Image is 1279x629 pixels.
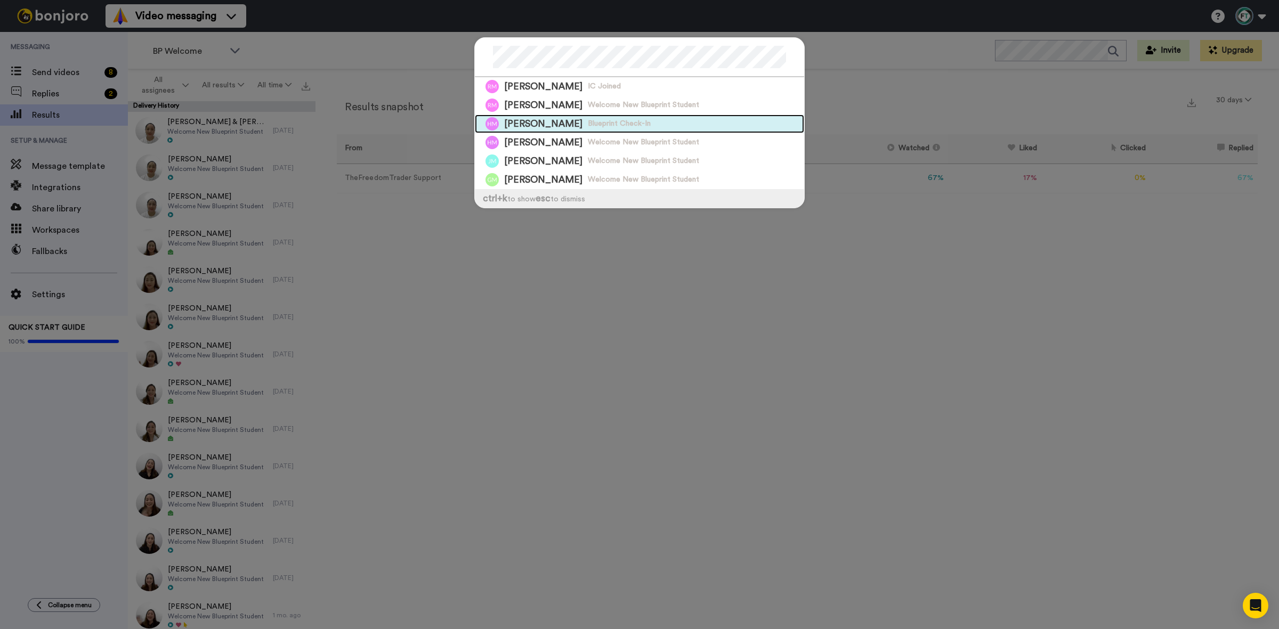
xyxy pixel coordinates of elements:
span: Welcome New Blueprint Student [588,100,699,110]
span: IC Joined [588,81,621,92]
span: [PERSON_NAME] [504,154,582,168]
a: Image of Ruth Murdoch[PERSON_NAME]Welcome New Blueprint Student [475,96,804,115]
img: Image of Ruth Murdoch [485,80,499,93]
img: Image of Joe Murdoch [485,154,499,168]
span: Blueprint Check-In [588,118,651,129]
img: Image of George Murdoch [485,173,499,186]
img: Image of Hugh Murdoch [485,117,499,130]
a: Image of Hugh Murdoch[PERSON_NAME]Welcome New Blueprint Student [475,133,804,152]
span: esc [536,194,551,203]
span: [PERSON_NAME] [504,99,582,112]
a: Image of George Murdoch[PERSON_NAME]Welcome New Blueprint Student [475,170,804,189]
span: Welcome New Blueprint Student [588,174,699,185]
span: [PERSON_NAME] [504,136,582,149]
div: Open Intercom Messenger [1243,593,1268,618]
span: Welcome New Blueprint Student [588,137,699,148]
a: Image of Joe Murdoch[PERSON_NAME]Welcome New Blueprint Student [475,152,804,170]
a: Image of Ruth Murdoch[PERSON_NAME]IC Joined [475,77,804,96]
span: Welcome New Blueprint Student [588,156,699,166]
span: [PERSON_NAME] [504,173,582,186]
div: to show to dismiss [475,189,804,208]
img: Image of Hugh Murdoch [485,136,499,149]
span: [PERSON_NAME] [504,80,582,93]
img: Image of Ruth Murdoch [485,99,499,112]
a: Image of Hugh Murdoch[PERSON_NAME]Blueprint Check-In [475,115,804,133]
span: ctrl +k [483,194,507,203]
span: [PERSON_NAME] [504,117,582,130]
